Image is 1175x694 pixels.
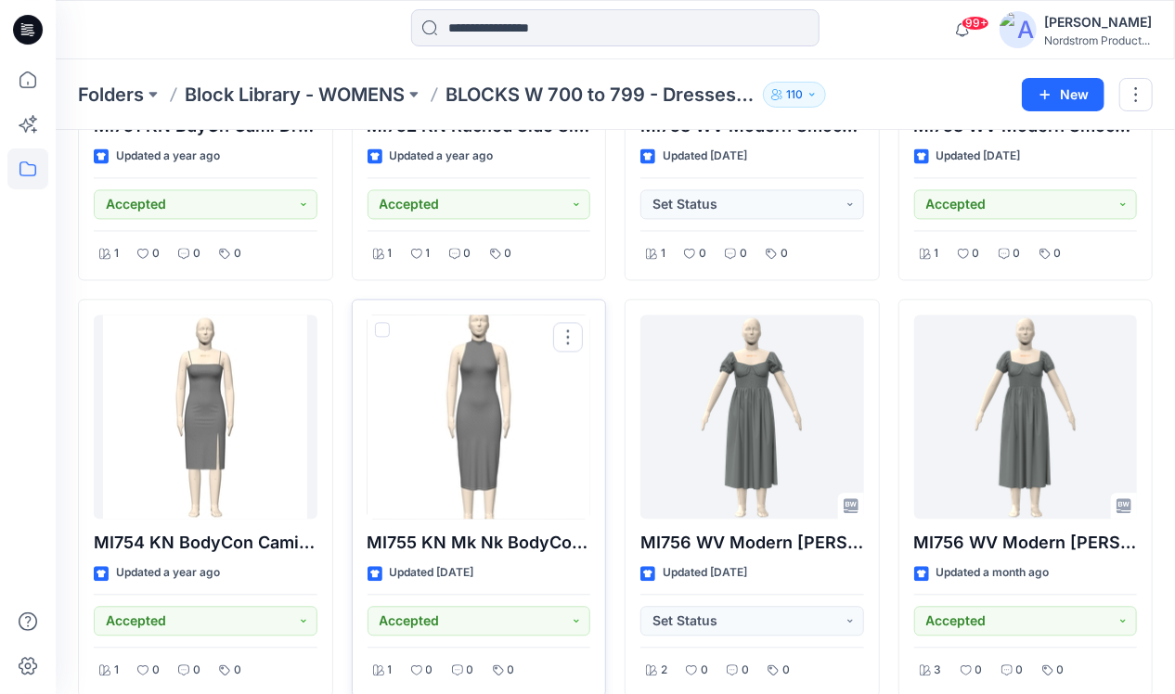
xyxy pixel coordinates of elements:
[973,244,980,263] p: 0
[368,315,591,519] a: MI755 KN Mk Nk BodyCon Tank Dr
[1044,33,1152,47] div: Nordstrom Product...
[390,147,494,166] p: Updated a year ago
[663,147,747,166] p: Updated [DATE]
[116,147,220,166] p: Updated a year ago
[640,315,864,519] a: MI756 WV Modern Smock - Long
[936,563,1050,583] p: Updated a month ago
[936,147,1021,166] p: Updated [DATE]
[185,82,405,108] a: Block Library - WOMENS
[234,244,241,263] p: 0
[388,244,393,263] p: 1
[1016,661,1024,680] p: 0
[388,661,393,680] p: 1
[390,563,474,583] p: Updated [DATE]
[152,661,160,680] p: 0
[962,16,989,31] span: 99+
[193,244,200,263] p: 0
[975,661,983,680] p: 0
[914,315,1138,519] a: MI756 WV Modern Smock W Short
[505,244,512,263] p: 0
[663,563,747,583] p: Updated [DATE]
[1000,11,1037,48] img: avatar
[935,244,939,263] p: 1
[508,661,515,680] p: 0
[786,84,803,105] p: 110
[782,661,790,680] p: 0
[763,82,826,108] button: 110
[781,244,788,263] p: 0
[368,530,591,556] p: MI755 KN Mk Nk BodyCon Tank Dr
[699,244,706,263] p: 0
[445,82,755,108] p: BLOCKS W 700 to 799 - Dresses, Cami's, Gowns, Chemise
[1057,661,1065,680] p: 0
[467,661,474,680] p: 0
[426,661,433,680] p: 0
[935,661,942,680] p: 3
[661,244,665,263] p: 1
[640,530,864,556] p: MI756 WV Modern [PERSON_NAME]
[114,244,119,263] p: 1
[1022,78,1104,111] button: New
[1044,11,1152,33] div: [PERSON_NAME]
[914,530,1138,556] p: MI756 WV Modern [PERSON_NAME] W Short
[234,661,241,680] p: 0
[193,661,200,680] p: 0
[701,661,708,680] p: 0
[116,563,220,583] p: Updated a year ago
[464,244,471,263] p: 0
[742,661,749,680] p: 0
[114,661,119,680] p: 1
[152,244,160,263] p: 0
[94,315,317,519] a: MI754 KN BodyCon Cami Dress
[740,244,747,263] p: 0
[426,244,431,263] p: 1
[94,530,317,556] p: MI754 KN BodyCon Cami Dress
[78,82,144,108] a: Folders
[661,661,667,680] p: 2
[1014,244,1021,263] p: 0
[1054,244,1062,263] p: 0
